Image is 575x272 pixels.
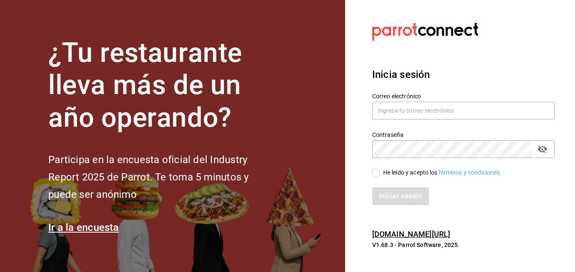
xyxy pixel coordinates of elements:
h1: ¿Tu restaurante lleva más de un año operando? [48,37,277,134]
h3: Inicia sesión [372,67,555,82]
h2: Participa en la encuesta oficial del Industry Report 2025 de Parrot. Te toma 5 minutos y puede se... [48,151,277,203]
div: He leído y acepto los [383,168,502,177]
input: Ingresa tu correo electrónico [372,102,555,119]
button: passwordField [535,142,550,156]
a: Ir a la encuesta [48,222,119,233]
label: Contraseña [372,131,555,137]
label: Correo electrónico [372,93,555,99]
a: [DOMAIN_NAME][URL] [372,230,450,239]
p: V1.68.3 - Parrot Software, 2025. [372,241,555,249]
a: Términos y condiciones. [438,169,502,176]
